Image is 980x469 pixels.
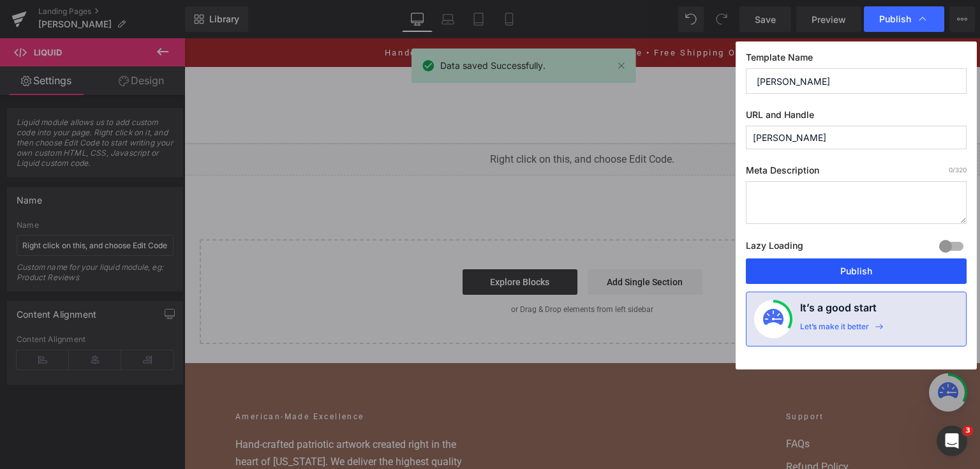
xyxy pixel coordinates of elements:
[602,398,745,413] a: FAQs
[746,165,967,181] label: Meta Description
[51,373,293,385] h2: American-Made Excellence
[51,398,293,449] p: Hand-crafted patriotic artwork created right in the heart of [US_STATE]. We deliver the highest q...
[403,231,518,257] a: Add Single Section
[879,13,911,25] span: Publish
[800,300,877,322] h4: It’s a good start
[763,309,783,329] img: onboarding-status.svg
[949,166,967,174] span: /320
[602,373,745,385] h2: Support
[963,426,973,436] span: 3
[602,421,745,436] a: Refund Policy
[746,109,967,126] label: URL and Handle
[746,52,967,68] label: Template Name
[200,10,595,19] a: Handcrafted in [US_STATE] • 100% American Made • Free Shipping Over $100
[746,258,967,284] button: Publish
[278,231,393,257] a: Explore Blocks
[937,426,967,456] iframe: Intercom live chat
[800,322,869,338] div: Let’s make it better
[36,267,761,276] p: or Drag & Drop elements from left sidebar
[949,166,953,174] span: 0
[746,237,803,258] label: Lazy Loading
